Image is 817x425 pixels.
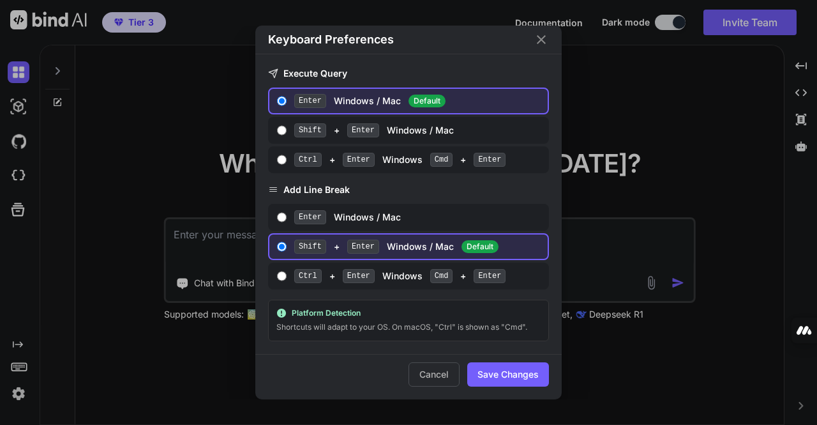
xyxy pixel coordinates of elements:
[343,153,375,167] span: Enter
[294,153,543,167] div: + Windows +
[277,271,287,281] input: Ctrl+Enter Windows Cmd+Enter
[268,31,394,49] h2: Keyboard Preferences
[294,210,543,224] div: Windows / Mac
[277,155,287,165] input: Ctrl+Enter Windows Cmd+Enter
[534,32,549,47] button: Close
[294,240,326,254] span: Shift
[276,308,541,318] div: Platform Detection
[294,210,326,224] span: Enter
[294,123,543,137] div: + Windows / Mac
[268,67,549,80] h3: Execute Query
[277,242,287,252] input: Shift+EnterWindows / MacDefault
[277,125,287,135] input: Shift+EnterWindows / Mac
[347,123,379,137] span: Enter
[430,153,453,167] span: Cmd
[277,96,287,106] input: EnterWindows / Mac Default
[408,362,460,387] button: Cancel
[430,269,453,283] span: Cmd
[276,321,541,334] div: Shortcuts will adapt to your OS. On macOS, "Ctrl" is shown as "Cmd".
[461,240,498,253] span: Default
[294,123,326,137] span: Shift
[268,183,549,196] h3: Add Line Break
[467,362,549,387] button: Save Changes
[294,240,543,254] div: + Windows / Mac
[474,153,506,167] span: Enter
[294,269,322,283] span: Ctrl
[474,269,506,283] span: Enter
[294,153,322,167] span: Ctrl
[408,95,446,107] span: Default
[294,94,543,108] div: Windows / Mac
[294,94,326,108] span: Enter
[343,269,375,283] span: Enter
[294,269,543,283] div: + Windows +
[277,212,287,222] input: EnterWindows / Mac
[347,240,379,254] span: Enter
